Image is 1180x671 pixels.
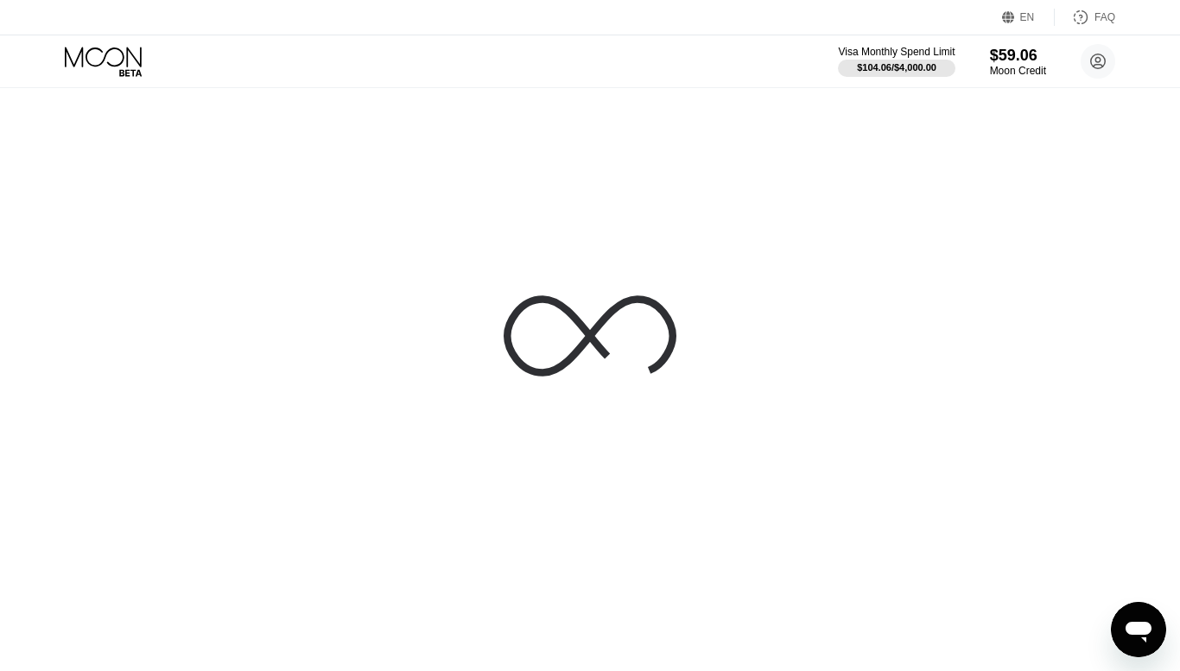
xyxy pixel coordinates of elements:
div: FAQ [1055,9,1115,26]
div: Moon Credit [990,65,1046,77]
div: EN [1020,11,1035,23]
div: Visa Monthly Spend Limit$104.06/$4,000.00 [838,46,955,77]
div: $59.06Moon Credit [990,47,1046,77]
div: FAQ [1094,11,1115,23]
div: Visa Monthly Spend Limit [838,46,955,58]
iframe: Button to launch messaging window [1111,602,1166,657]
div: EN [1002,9,1055,26]
div: $59.06 [990,47,1046,65]
div: $104.06 / $4,000.00 [857,62,936,73]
